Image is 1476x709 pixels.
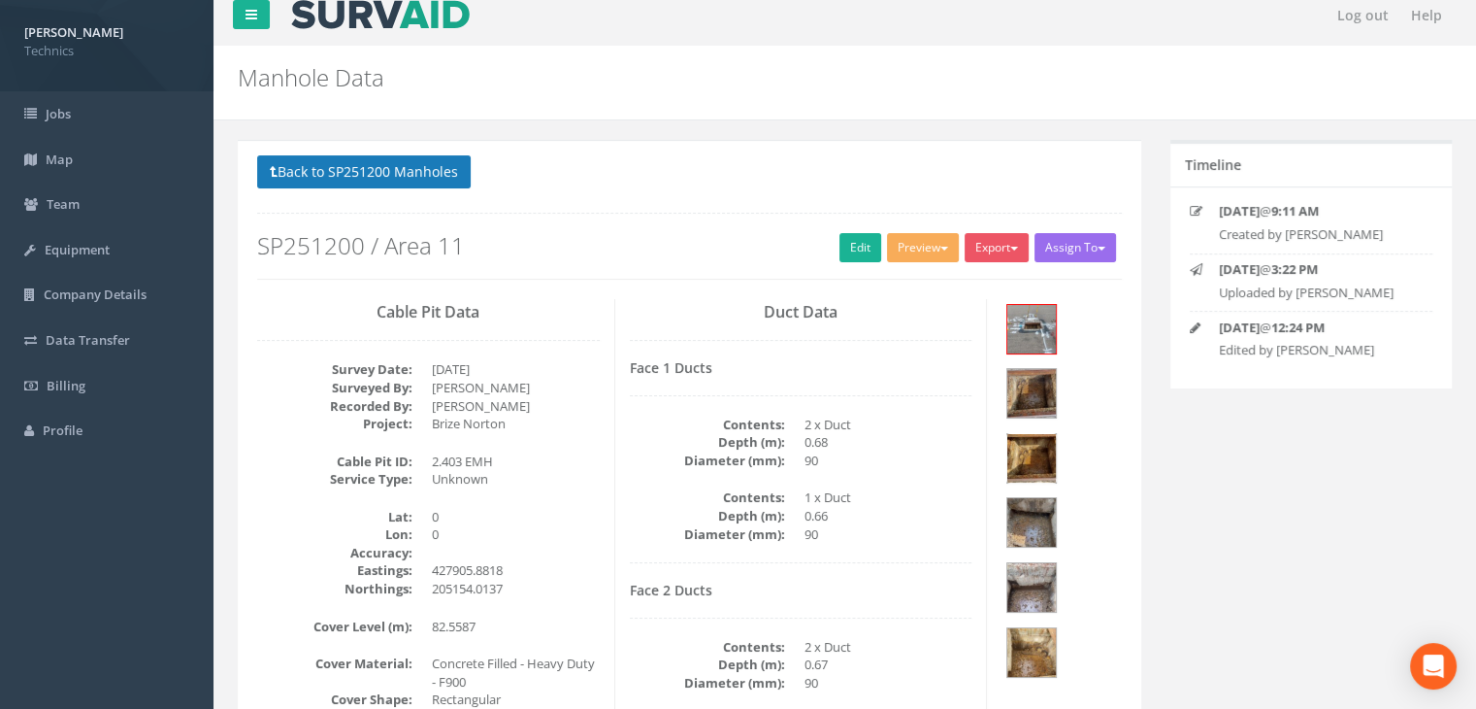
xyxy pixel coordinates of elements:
[1219,319,1260,336] strong: [DATE]
[1410,643,1457,690] div: Open Intercom Messenger
[46,151,73,168] span: Map
[1185,157,1241,172] h5: Timeline
[1219,284,1417,302] p: Uploaded by [PERSON_NAME]
[630,507,785,525] dt: Depth (m):
[804,416,972,434] dd: 2 x Duct
[432,561,600,580] dd: 427905.8818
[630,416,785,434] dt: Contents:
[1007,498,1056,547] img: 7f4fbd40-24e7-9346-5dc0-d01f97044486_8de5d455-84c8-fd5d-58ab-8e59c9e436fa_thumb.jpg
[1007,628,1056,677] img: 7f4fbd40-24e7-9346-5dc0-d01f97044486_1b10be9d-8716-77dc-b5d2-91bd6091fda6_thumb.jpg
[24,23,123,41] strong: [PERSON_NAME]
[432,655,600,691] dd: Concrete Filled - Heavy Duty - F900
[804,452,972,470] dd: 90
[1007,434,1056,483] img: 7f4fbd40-24e7-9346-5dc0-d01f97044486_9259abee-ccdf-5167-5111-e2ba82999b8c_thumb.jpg
[257,508,412,526] dt: Lat:
[45,241,110,258] span: Equipment
[257,655,412,673] dt: Cover Material:
[432,508,600,526] dd: 0
[257,691,412,709] dt: Cover Shape:
[432,397,600,416] dd: [PERSON_NAME]
[24,42,189,60] span: Technics
[630,452,785,470] dt: Diameter (mm):
[432,691,600,709] dd: Rectangular
[432,415,600,433] dd: Brize Norton
[630,360,972,375] h4: Face 1 Ducts
[432,580,600,598] dd: 205154.0137
[432,453,600,471] dd: 2.403 EMH
[257,561,412,580] dt: Eastings:
[257,544,412,562] dt: Accuracy:
[804,433,972,452] dd: 0.68
[257,415,412,433] dt: Project:
[887,233,959,262] button: Preview
[1007,563,1056,612] img: 7f4fbd40-24e7-9346-5dc0-d01f97044486_61f472c7-f4a7-f556-8e36-5c6ddfc3d141_thumb.jpg
[238,65,1245,90] h2: Manhole Data
[44,286,147,303] span: Company Details
[839,233,881,262] a: Edit
[630,433,785,452] dt: Depth (m):
[1219,260,1260,278] strong: [DATE]
[630,304,972,321] h3: Duct Data
[257,304,600,321] h3: Cable Pit Data
[1007,305,1056,354] img: 7f4fbd40-24e7-9346-5dc0-d01f97044486_4381cd03-961b-0467-44dd-76e5b963a531_thumb.jpg
[46,331,130,349] span: Data Transfer
[630,674,785,692] dt: Diameter (mm):
[43,422,82,439] span: Profile
[965,233,1029,262] button: Export
[1219,319,1417,337] p: @
[630,583,972,597] h4: Face 2 Ducts
[1271,202,1319,219] strong: 9:11 AM
[257,580,412,598] dt: Northings:
[46,105,71,122] span: Jobs
[432,618,600,636] dd: 82.5587
[257,233,1122,258] h2: SP251200 / Area 11
[630,525,785,544] dt: Diameter (mm):
[257,618,412,636] dt: Cover Level (m):
[432,379,600,397] dd: [PERSON_NAME]
[1271,319,1325,336] strong: 12:24 PM
[1271,260,1318,278] strong: 3:22 PM
[1219,202,1417,220] p: @
[257,360,412,379] dt: Survey Date:
[47,377,85,394] span: Billing
[257,397,412,416] dt: Recorded By:
[257,453,412,471] dt: Cable Pit ID:
[1219,202,1260,219] strong: [DATE]
[1219,341,1417,359] p: Edited by [PERSON_NAME]
[804,489,972,507] dd: 1 x Duct
[432,525,600,544] dd: 0
[630,638,785,657] dt: Contents:
[630,489,785,507] dt: Contents:
[804,656,972,674] dd: 0.67
[47,195,80,213] span: Team
[257,525,412,544] dt: Lon:
[257,379,412,397] dt: Surveyed By:
[804,638,972,657] dd: 2 x Duct
[1219,225,1417,244] p: Created by [PERSON_NAME]
[432,360,600,379] dd: [DATE]
[630,656,785,674] dt: Depth (m):
[1219,260,1417,279] p: @
[1007,369,1056,418] img: 7f4fbd40-24e7-9346-5dc0-d01f97044486_07117a11-791b-aa40-bff9-0c391243037e_thumb.jpg
[1034,233,1116,262] button: Assign To
[24,18,189,59] a: [PERSON_NAME] Technics
[804,507,972,525] dd: 0.66
[804,525,972,544] dd: 90
[432,470,600,489] dd: Unknown
[804,674,972,692] dd: 90
[257,155,471,188] button: Back to SP251200 Manholes
[257,470,412,489] dt: Service Type:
